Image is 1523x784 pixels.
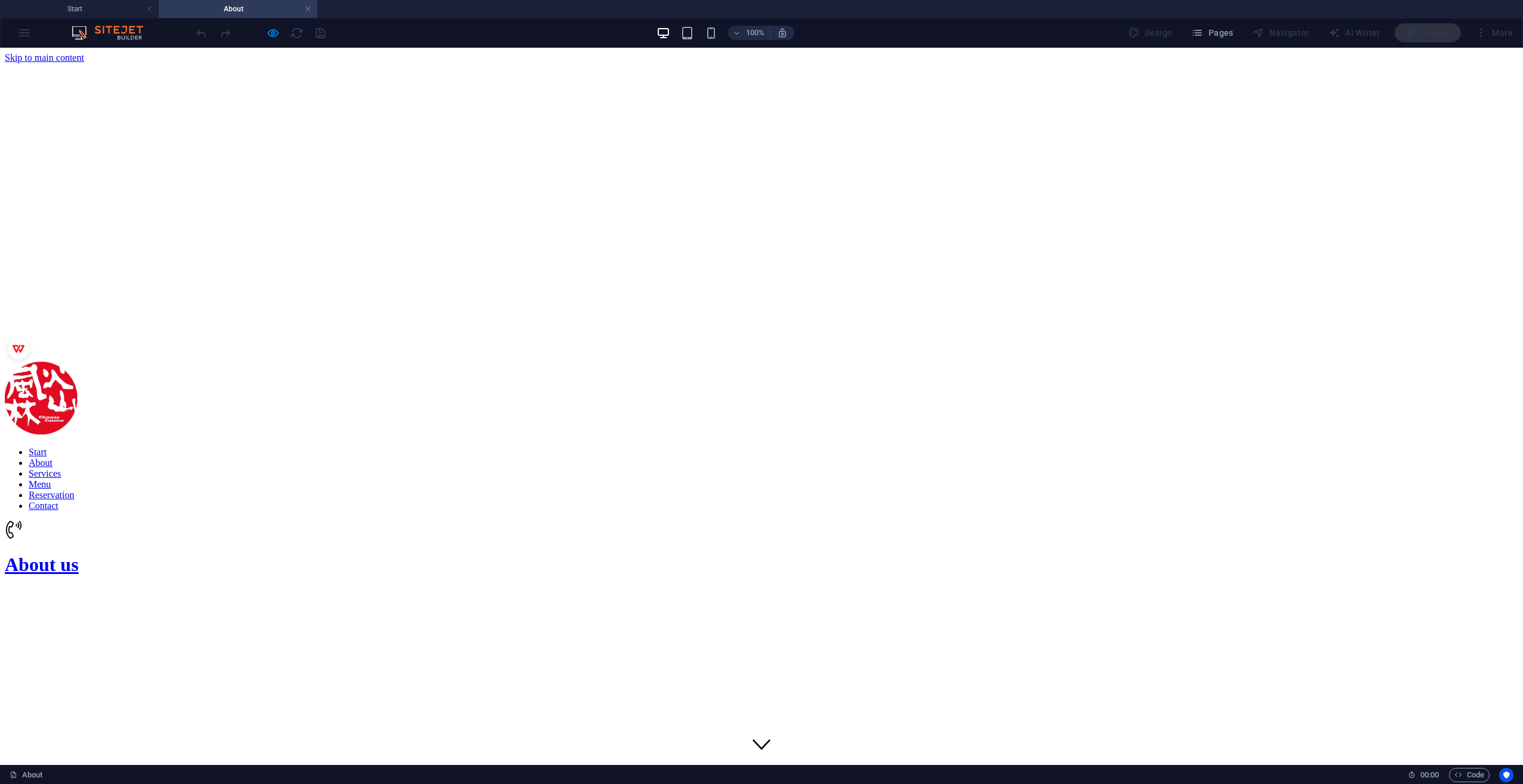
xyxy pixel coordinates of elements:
div: Design (Ctrl+Alt+Y) [1123,23,1177,42]
h4: About [159,2,317,16]
img: Editor Logo [69,26,158,40]
a: Skip to main content [5,5,84,15]
i: On resize automatically adjust zoom level to fit chosen device. [777,27,788,38]
span: Code [1454,768,1484,782]
span: : [1429,770,1430,779]
button: 100% [728,26,770,40]
a: Click to cancel selection. Double-click to open Pages [10,768,43,782]
span: 00 00 [1420,768,1439,782]
button: Usercentrics [1499,768,1513,782]
h6: 100% [746,26,765,40]
button: Pages [1186,23,1238,42]
h6: Session time [1408,768,1439,782]
span: Pages [1191,27,1233,39]
button: Code [1449,768,1490,782]
button: Click here to leave preview mode and continue editing [266,26,280,40]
